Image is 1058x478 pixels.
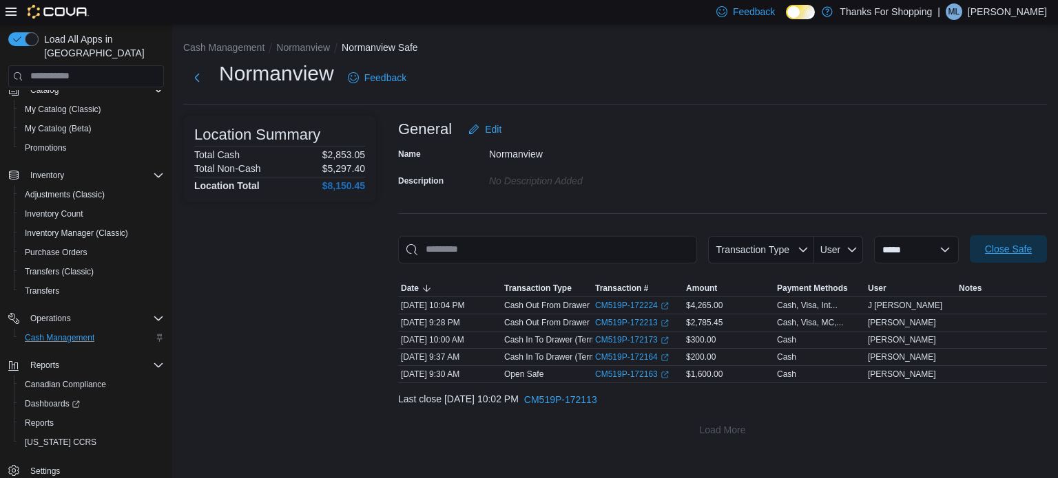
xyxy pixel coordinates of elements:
button: Inventory [3,166,169,185]
a: Feedback [342,64,412,91]
span: Transaction # [595,283,648,294]
span: Feedback [733,5,775,19]
button: Load More [398,416,1047,444]
p: $5,297.40 [322,163,365,174]
span: [PERSON_NAME] [868,317,936,328]
span: Purchase Orders [19,244,164,261]
button: Cash Management [183,42,264,53]
div: Cash [777,369,796,380]
button: Notes [956,280,1047,296]
button: Reports [25,357,65,373]
span: My Catalog (Classic) [19,101,164,118]
h6: Total Cash [194,149,240,160]
a: CM519P-172224External link [595,300,669,311]
svg: External link [661,336,669,345]
a: My Catalog (Beta) [19,120,97,137]
span: CM519P-172113 [524,393,597,406]
span: Settings [30,466,60,477]
div: No Description added [489,170,674,186]
span: Load All Apps in [GEOGRAPHIC_DATA] [39,32,164,60]
span: Catalog [30,85,59,96]
button: Catalog [3,80,169,100]
button: Amount [683,280,774,296]
button: Inventory Manager (Classic) [14,224,169,243]
button: Normanview [276,42,330,53]
button: User [865,280,956,296]
span: Payment Methods [777,283,848,294]
span: Cash Management [19,329,164,346]
a: [US_STATE] CCRS [19,434,102,450]
span: Adjustments (Classic) [19,186,164,203]
h4: Location Total [194,180,260,191]
button: Payment Methods [774,280,865,296]
input: This is a search bar. As you type, the results lower in the page will automatically filter. [398,236,697,263]
span: Load More [700,423,746,437]
div: Cash, Visa, Int... [777,300,838,311]
span: [PERSON_NAME] [868,369,936,380]
button: Catalog [25,82,64,98]
button: [US_STATE] CCRS [14,433,169,452]
h4: $8,150.45 [322,180,365,191]
p: Open Safe [504,369,543,380]
span: [PERSON_NAME] [868,351,936,362]
p: Cash Out From Drawer (Terminal #2) [504,300,640,311]
button: Transaction Type [501,280,592,296]
h3: Location Summary [194,127,320,143]
div: Cash [777,351,796,362]
span: Transfers [19,283,164,299]
span: Transfers [25,285,59,296]
a: Adjustments (Classic) [19,186,110,203]
div: Cash [777,334,796,345]
button: My Catalog (Classic) [14,100,169,119]
button: Cash Management [14,328,169,347]
span: $200.00 [686,351,716,362]
svg: External link [661,371,669,379]
a: Dashboards [19,395,85,412]
span: [US_STATE] CCRS [25,437,96,448]
span: Reports [25,357,164,373]
p: | [937,3,940,20]
span: Transfers (Classic) [19,263,164,280]
button: CM519P-172113 [519,386,603,413]
div: Mike Lysack [946,3,962,20]
svg: External link [661,302,669,310]
div: Cash, Visa, MC,... [777,317,843,328]
button: Canadian Compliance [14,375,169,394]
span: Inventory [25,167,164,184]
div: [DATE] 9:37 AM [398,349,501,365]
span: Transaction Type [716,244,789,255]
a: CM519P-172173External link [595,334,669,345]
input: Dark Mode [786,5,815,19]
button: Purchase Orders [14,243,169,262]
span: Purchase Orders [25,247,87,258]
button: Reports [3,356,169,375]
span: Catalog [25,82,164,98]
span: Canadian Compliance [19,376,164,393]
button: Transaction # [592,280,683,296]
a: CM519P-172163External link [595,369,669,380]
h1: Normanview [219,60,334,87]
p: Cash In To Drawer (Terminal #2) [504,351,623,362]
p: Cash Out From Drawer (Terminal #3) [504,317,640,328]
button: Operations [3,309,169,328]
span: User [820,244,841,255]
a: CM519P-172164External link [595,351,669,362]
div: [DATE] 9:30 AM [398,366,501,382]
a: CM519P-172213External link [595,317,669,328]
button: Promotions [14,138,169,157]
p: Thanks For Shopping [840,3,932,20]
svg: External link [661,354,669,362]
p: $2,853.05 [322,149,365,160]
span: Amount [686,283,717,294]
span: Inventory [30,170,64,181]
span: Reports [30,360,59,371]
span: $300.00 [686,334,716,345]
button: Close Safe [970,235,1047,263]
h3: General [398,121,452,138]
span: Washington CCRS [19,434,164,450]
a: Promotions [19,140,72,156]
span: Canadian Compliance [25,379,106,390]
label: Description [398,175,444,186]
span: Adjustments (Classic) [25,189,105,200]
